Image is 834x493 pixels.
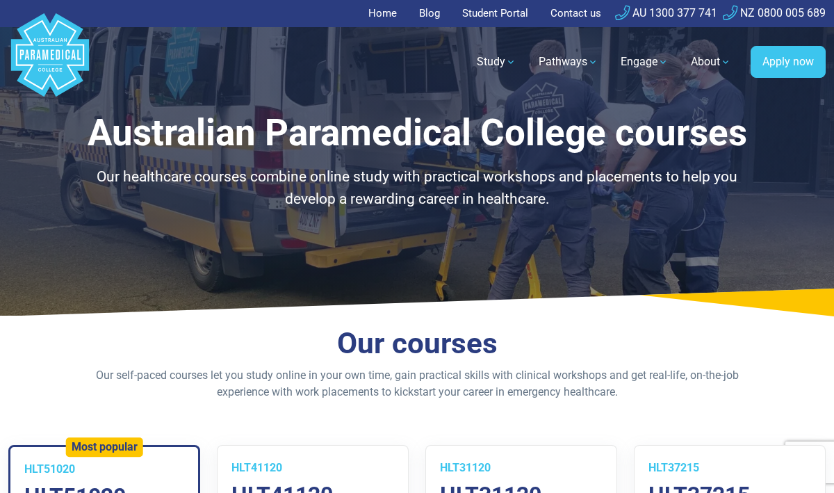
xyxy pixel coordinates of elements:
a: Australian Paramedical College [8,27,92,97]
a: Apply now [751,46,826,78]
a: NZ 0800 005 689 [723,6,826,19]
p: Our healthcare courses combine online study with practical workshops and placements to help you d... [69,166,764,210]
h5: Most popular [72,440,138,453]
a: Engage [612,42,677,81]
h2: Our courses [69,326,764,362]
a: About [682,42,739,81]
span: HLT31120 [440,461,491,474]
span: HLT51020 [24,462,75,476]
a: Pathways [530,42,607,81]
span: HLT37215 [648,461,699,474]
a: AU 1300 377 741 [615,6,717,19]
a: Study [468,42,525,81]
span: HLT41120 [231,461,282,474]
h1: Australian Paramedical College courses [69,111,764,155]
p: Our self-paced courses let you study online in your own time, gain practical skills with clinical... [69,367,764,401]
